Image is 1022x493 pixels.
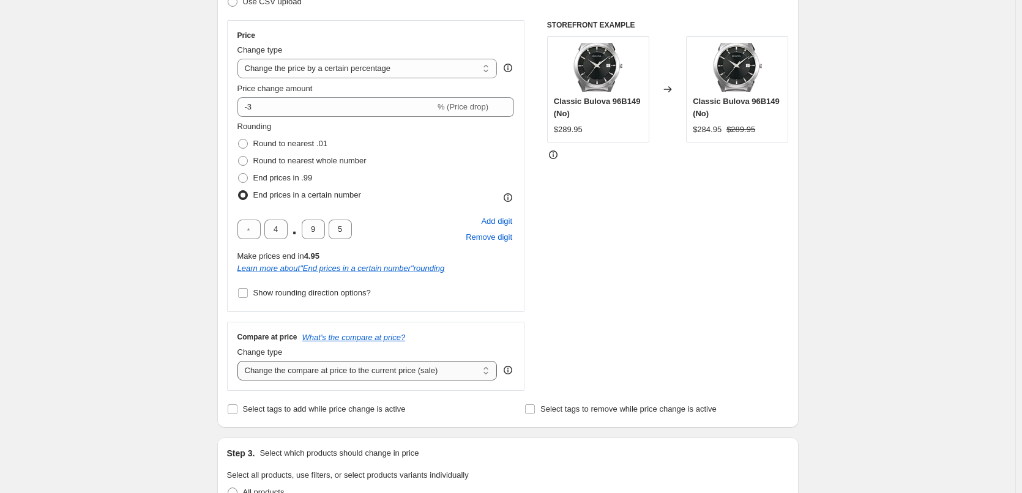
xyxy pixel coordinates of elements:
[466,231,512,243] span: Remove digit
[237,31,255,40] h3: Price
[554,124,583,136] div: $289.95
[479,213,514,229] button: Add placeholder
[227,447,255,459] h2: Step 3.
[237,264,445,273] a: Learn more about"End prices in a certain number"rounding
[227,470,469,480] span: Select all products, use filters, or select products variants individually
[253,139,327,148] span: Round to nearest .01
[302,333,406,342] button: What's the compare at price?
[237,251,319,261] span: Make prices end in
[237,332,297,342] h3: Compare at price
[237,264,445,273] i: Learn more about " End prices in a certain number " rounding
[438,102,488,111] span: % (Price drop)
[237,220,261,239] input: ﹡
[554,97,641,118] span: Classic Bulova 96B149 (No)
[481,215,512,228] span: Add digit
[237,122,272,131] span: Rounding
[237,97,435,117] input: -15
[502,364,514,376] div: help
[713,43,762,92] img: Classic_80x.png
[291,220,298,239] span: .
[253,288,371,297] span: Show rounding direction options?
[502,62,514,74] div: help
[693,124,722,136] div: $284.95
[259,447,419,459] p: Select which products should change in price
[302,220,325,239] input: ﹡
[329,220,352,239] input: ﹡
[237,45,283,54] span: Change type
[547,20,789,30] h6: STOREFRONT EXAMPLE
[264,220,288,239] input: ﹡
[253,173,313,182] span: End prices in .99
[237,84,313,93] span: Price change amount
[304,251,319,261] b: 4.95
[573,43,622,92] img: Classic_80x.png
[464,229,514,245] button: Remove placeholder
[726,124,755,136] strike: $289.95
[237,347,283,357] span: Change type
[243,404,406,413] span: Select tags to add while price change is active
[253,156,367,165] span: Round to nearest whole number
[693,97,780,118] span: Classic Bulova 96B149 (No)
[253,190,361,199] span: End prices in a certain number
[540,404,717,413] span: Select tags to remove while price change is active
